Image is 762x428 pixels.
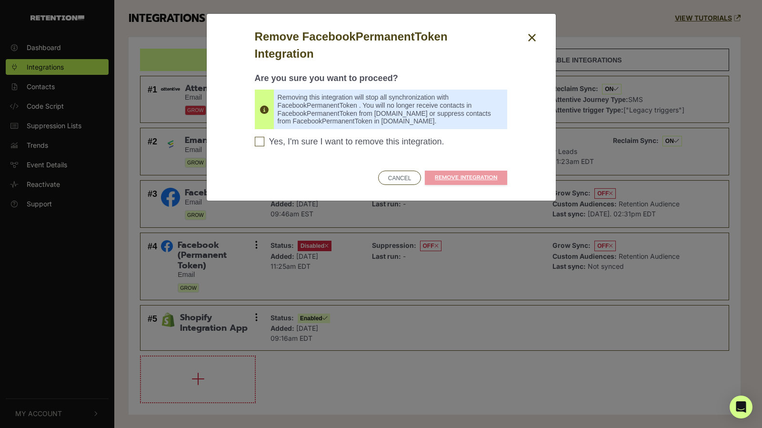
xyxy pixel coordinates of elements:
button: Close [522,28,541,47]
span: Removing this integration will stop all synchronization with FacebookPermanentToken . You will no... [278,93,498,125]
strong: Are you sure you want to proceed? [255,73,398,83]
h5: Remove FacebookPermanentToken Integration [255,28,508,62]
div: Open Intercom Messenger [730,396,752,418]
span: Yes, I'm sure I want to remove this integration. [269,137,444,147]
button: CANCEL [378,171,421,185]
